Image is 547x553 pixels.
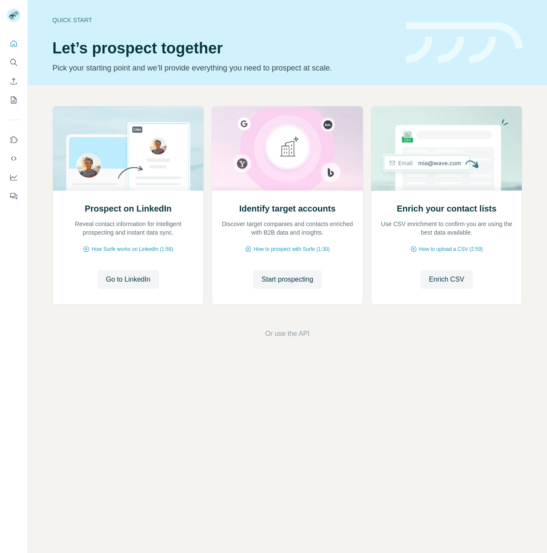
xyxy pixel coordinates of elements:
button: Search [7,55,21,70]
p: Pick your starting point and we’ll provide everything you need to prospect at scale. [53,62,396,74]
button: Use Surfe API [7,151,21,166]
button: My lists [7,92,21,108]
h2: Enrich your contact lists [397,203,496,215]
span: Start prospecting [262,274,313,285]
button: Quick start [7,36,21,51]
h2: Identify target accounts [239,203,336,215]
span: Go to LinkedIn [106,274,150,285]
p: Reveal contact information for intelligent prospecting and instant data sync. [62,220,195,237]
h1: Let’s prospect together [53,40,396,57]
span: How to upload a CSV (2:59) [419,245,482,253]
button: Or use the API [265,329,309,339]
h2: Prospect on LinkedIn [85,203,171,215]
button: Dashboard [7,170,21,185]
img: Prospect on LinkedIn [53,106,204,191]
button: Use Surfe on LinkedIn [7,132,21,147]
button: Go to LinkedIn [97,270,159,289]
img: Enrich your contact lists [371,106,523,191]
span: How to prospect with Surfe (1:30) [253,245,329,253]
img: Identify target accounts [212,106,363,191]
button: Enrich CSV [7,74,21,89]
span: Enrich CSV [429,274,465,285]
button: Feedback [7,188,21,204]
p: Discover target companies and contacts enriched with B2B data and insights. [221,220,354,237]
img: banner [406,22,523,64]
button: Start prospecting [253,270,322,289]
p: Use CSV enrichment to confirm you are using the best data available. [380,220,514,237]
div: Quick start [53,16,396,24]
button: Enrich CSV [421,270,473,289]
span: How Surfe works on LinkedIn (1:58) [91,245,173,253]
